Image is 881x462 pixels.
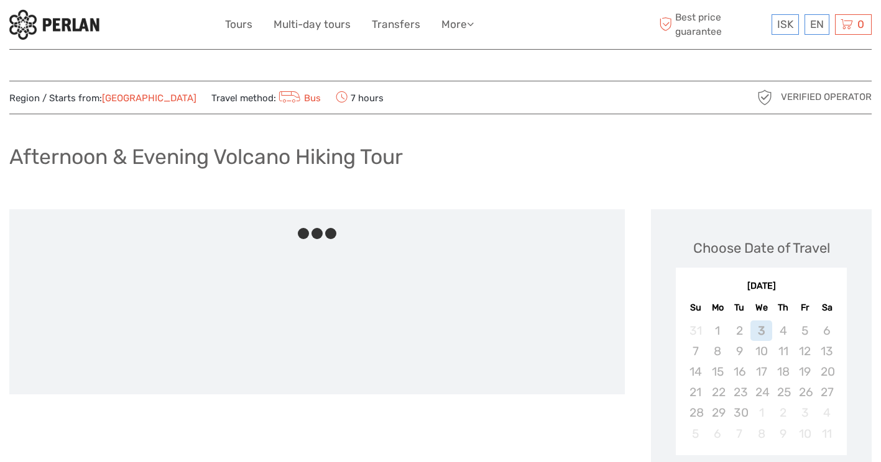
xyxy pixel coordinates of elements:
[685,423,706,444] div: Not available Sunday, October 5th, 2025
[707,402,729,423] div: Not available Monday, September 29th, 2025
[816,402,837,423] div: Not available Saturday, October 4th, 2025
[729,361,750,382] div: Not available Tuesday, September 16th, 2025
[816,320,837,341] div: Not available Saturday, September 6th, 2025
[9,9,99,40] img: 288-6a22670a-0f57-43d8-a107-52fbc9b92f2c_logo_small.jpg
[336,89,384,106] span: 7 hours
[707,341,729,361] div: Not available Monday, September 8th, 2025
[9,92,196,105] span: Region / Starts from:
[794,423,816,444] div: Not available Friday, October 10th, 2025
[794,299,816,316] div: Fr
[750,341,772,361] div: Not available Wednesday, September 10th, 2025
[816,423,837,444] div: Not available Saturday, October 11th, 2025
[707,299,729,316] div: Mo
[729,402,750,423] div: Not available Tuesday, September 30th, 2025
[805,14,829,35] div: EN
[750,423,772,444] div: Not available Wednesday, October 8th, 2025
[755,88,775,107] img: verified_operator_grey_128.png
[693,238,830,258] div: Choose Date of Travel
[816,361,837,382] div: Not available Saturday, September 20th, 2025
[276,93,321,104] a: Bus
[225,16,252,34] a: Tours
[729,382,750,402] div: Not available Tuesday, September 23rd, 2025
[729,423,750,444] div: Not available Tuesday, October 7th, 2025
[729,299,750,316] div: Tu
[781,91,872,104] span: Verified Operator
[656,11,768,38] span: Best price guarantee
[274,16,351,34] a: Multi-day tours
[750,361,772,382] div: Not available Wednesday, September 17th, 2025
[707,320,729,341] div: Not available Monday, September 1st, 2025
[685,382,706,402] div: Not available Sunday, September 21st, 2025
[707,361,729,382] div: Not available Monday, September 15th, 2025
[729,341,750,361] div: Not available Tuesday, September 9th, 2025
[816,341,837,361] div: Not available Saturday, September 13th, 2025
[772,382,794,402] div: Not available Thursday, September 25th, 2025
[685,320,706,341] div: Not available Sunday, August 31st, 2025
[794,382,816,402] div: Not available Friday, September 26th, 2025
[772,423,794,444] div: Not available Thursday, October 9th, 2025
[750,299,772,316] div: We
[772,402,794,423] div: Not available Thursday, October 2nd, 2025
[772,299,794,316] div: Th
[794,320,816,341] div: Not available Friday, September 5th, 2025
[372,16,420,34] a: Transfers
[102,93,196,104] a: [GEOGRAPHIC_DATA]
[816,299,837,316] div: Sa
[816,382,837,402] div: Not available Saturday, September 27th, 2025
[685,299,706,316] div: Su
[9,144,403,170] h1: Afternoon & Evening Volcano Hiking Tour
[794,402,816,423] div: Not available Friday, October 3rd, 2025
[772,341,794,361] div: Not available Thursday, September 11th, 2025
[750,320,772,341] div: Not available Wednesday, September 3rd, 2025
[707,382,729,402] div: Not available Monday, September 22nd, 2025
[772,320,794,341] div: Not available Thursday, September 4th, 2025
[707,423,729,444] div: Not available Monday, October 6th, 2025
[750,402,772,423] div: Not available Wednesday, October 1st, 2025
[772,361,794,382] div: Not available Thursday, September 18th, 2025
[750,382,772,402] div: Not available Wednesday, September 24th, 2025
[685,361,706,382] div: Not available Sunday, September 14th, 2025
[685,402,706,423] div: Not available Sunday, September 28th, 2025
[441,16,474,34] a: More
[685,341,706,361] div: Not available Sunday, September 7th, 2025
[676,280,847,293] div: [DATE]
[680,320,842,444] div: month 2025-09
[856,18,866,30] span: 0
[794,361,816,382] div: Not available Friday, September 19th, 2025
[211,89,321,106] span: Travel method:
[729,320,750,341] div: Not available Tuesday, September 2nd, 2025
[777,18,793,30] span: ISK
[794,341,816,361] div: Not available Friday, September 12th, 2025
